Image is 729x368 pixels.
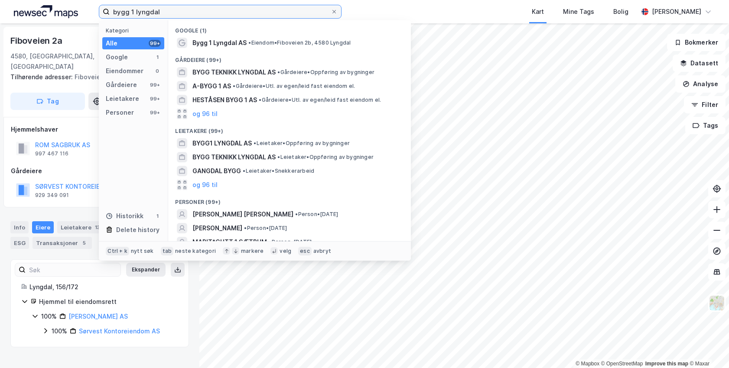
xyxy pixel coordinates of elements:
a: OpenStreetMap [601,361,643,367]
div: Eiendommer [106,66,143,76]
div: Delete history [116,225,159,235]
div: 99+ [149,95,161,102]
div: Hjemmelshaver [11,124,189,135]
div: 99+ [149,81,161,88]
span: • [233,83,235,89]
span: [PERSON_NAME] [PERSON_NAME] [192,209,293,220]
div: Historikk [106,211,143,221]
div: markere [241,248,264,255]
span: • [295,211,298,217]
div: Gårdeiere [11,166,189,176]
span: BYGG1 LYNGDAL AS [192,138,252,148]
div: 99+ [149,40,161,47]
div: Transaksjoner [33,237,92,249]
button: Tags [685,117,726,134]
div: Info [10,221,29,233]
div: Google [106,52,128,62]
div: ESG [10,237,29,249]
div: 99+ [149,109,161,116]
div: Fiboveien 2a [10,34,64,48]
div: Kategori [106,27,164,34]
div: 1 [154,54,161,61]
div: Bolig [613,6,628,17]
div: Fiboveien 2b [10,72,182,82]
div: esc [298,247,312,255]
img: logo.a4113a55bc3d86da70a041830d287a7e.svg [14,5,78,18]
a: Improve this map [645,361,688,367]
button: og 96 til [192,180,218,190]
a: [PERSON_NAME] AS [68,313,128,320]
div: 13 [93,223,102,232]
input: Søk på adresse, matrikkel, gårdeiere, leietakere eller personer [110,5,331,18]
div: neste kategori [175,248,216,255]
span: Gårdeiere • Oppføring av bygninger [277,69,374,76]
button: Bokmerker [667,34,726,51]
span: Leietaker • Oppføring av bygninger [254,140,350,147]
span: Person • [DATE] [295,211,338,218]
div: Personer [106,107,134,118]
span: Person • [DATE] [269,239,312,245]
button: Analyse [675,75,726,93]
span: MARIT*GUTT 1 SÆTRUM [192,237,267,247]
div: 0 [154,68,161,74]
img: Z [709,295,725,311]
div: Alle [106,38,117,48]
span: GANGDAL BYGG [192,166,241,176]
button: Datasett [673,55,726,72]
span: Leietaker • Snekkerarbeid [243,168,314,174]
span: BYGG TEKNIKK LYNGDAL AS [192,67,276,77]
span: Leietaker • Oppføring av bygninger [277,154,374,161]
button: Filter [684,96,726,113]
div: Leietakere [57,221,105,233]
span: • [259,97,261,103]
span: Bygg 1 Lyngdal AS [192,38,247,48]
div: velg [280,248,291,255]
span: Tilhørende adresser: [10,73,75,81]
div: avbryt [313,248,331,255]
span: • [243,168,245,174]
div: Ctrl + k [106,247,129,255]
div: Hjemmel til eiendomsrett [39,297,178,307]
span: • [248,39,251,46]
span: Gårdeiere • Utl. av egen/leid fast eiendom el. [233,83,355,90]
span: • [254,140,256,146]
span: • [244,225,247,231]
iframe: Chat Widget [686,326,729,368]
div: Personer (99+) [168,192,411,207]
span: • [269,239,271,245]
span: BYGG TEKNIKK LYNGDAL AS [192,152,276,162]
div: 100% [52,326,67,336]
div: 1 [154,213,161,220]
span: • [277,69,280,75]
div: Google (1) [168,20,411,36]
div: [PERSON_NAME] [652,6,701,17]
div: tab [161,247,174,255]
div: 4580, [GEOGRAPHIC_DATA], [GEOGRAPHIC_DATA] [10,51,143,72]
div: 5 [80,239,88,247]
div: Leietakere [106,94,139,104]
div: nytt søk [131,248,154,255]
span: HESTÅSEN BYGG 1 AS [192,95,257,105]
input: Søk [26,263,120,276]
span: A-BYGG 1 AS [192,81,231,91]
span: Gårdeiere • Utl. av egen/leid fast eiendom el. [259,97,381,103]
a: Sørvest Kontoreiendom AS [79,327,160,335]
div: Kontrollprogram for chat [686,326,729,368]
span: Person • [DATE] [244,225,287,232]
div: Eiere [32,221,54,233]
div: Leietakere (99+) [168,121,411,136]
div: Gårdeiere [106,80,137,90]
span: Eiendom • Fiboveien 2b, 4580 Lyngdal [248,39,351,46]
a: Mapbox [576,361,599,367]
span: • [277,154,280,160]
div: Mine Tags [563,6,594,17]
div: 929 349 091 [35,192,69,199]
button: og 96 til [192,109,218,119]
div: Gårdeiere (99+) [168,50,411,65]
div: Lyngdal, 156/172 [29,282,178,292]
div: Kart [532,6,544,17]
button: Ekspander [126,263,166,277]
div: 100% [41,311,57,322]
span: [PERSON_NAME] [192,223,242,233]
button: Tag [10,93,85,110]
